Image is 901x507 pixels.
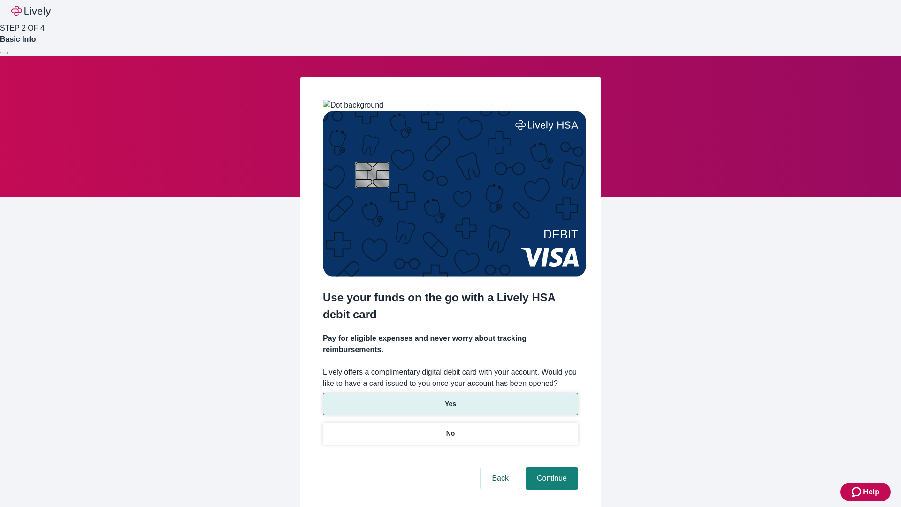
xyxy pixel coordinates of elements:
[11,6,51,17] img: Lively
[446,429,455,438] p: No
[445,399,456,409] p: Yes
[323,289,578,323] h2: Use your funds on the go with a Lively HSA debit card
[323,100,383,111] img: Dot background
[840,483,891,501] button: Zendesk support iconHelp
[863,486,879,498] span: Help
[526,467,578,490] button: Continue
[323,367,578,389] label: Lively offers a complimentary digital debit card with your account. Would you like to have a card...
[323,422,578,445] button: No
[323,111,586,277] img: Debit card
[323,393,578,415] button: Yes
[852,486,863,498] svg: Zendesk support icon
[323,333,578,355] h4: Pay for eligible expenses and never worry about tracking reimbursements.
[481,467,520,490] button: Back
